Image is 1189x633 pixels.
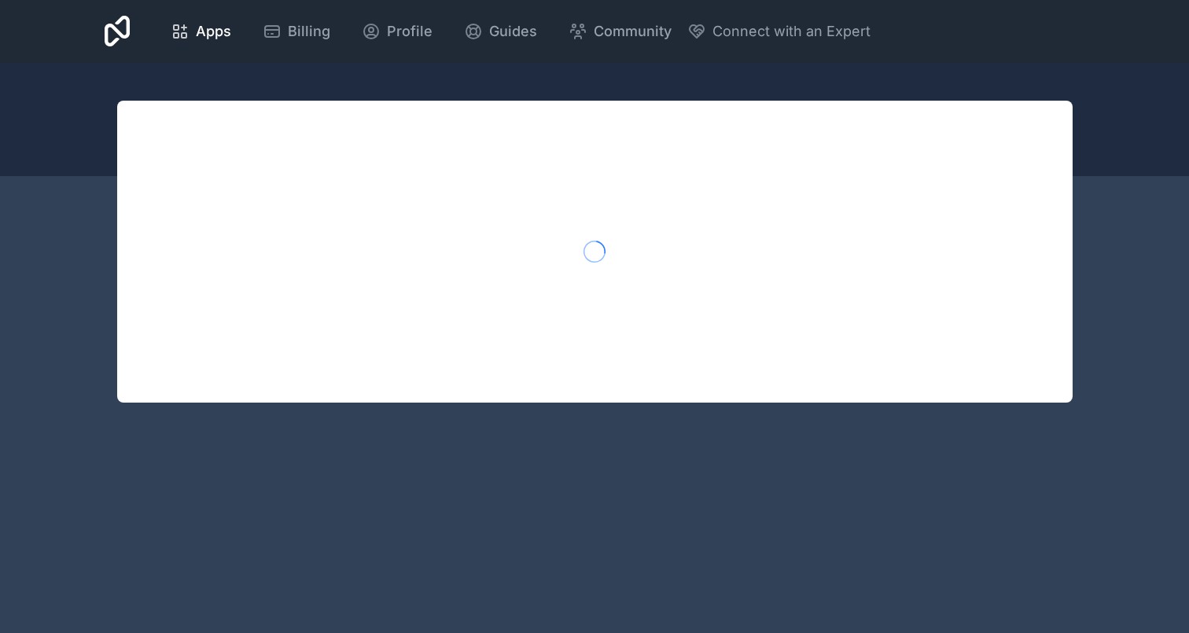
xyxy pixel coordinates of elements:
[158,14,244,49] a: Apps
[349,14,445,49] a: Profile
[687,20,871,42] button: Connect with an Expert
[250,14,343,49] a: Billing
[489,20,537,42] span: Guides
[387,20,433,42] span: Profile
[451,14,550,49] a: Guides
[288,20,330,42] span: Billing
[712,20,871,42] span: Connect with an Expert
[196,20,231,42] span: Apps
[594,20,672,42] span: Community
[556,14,684,49] a: Community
